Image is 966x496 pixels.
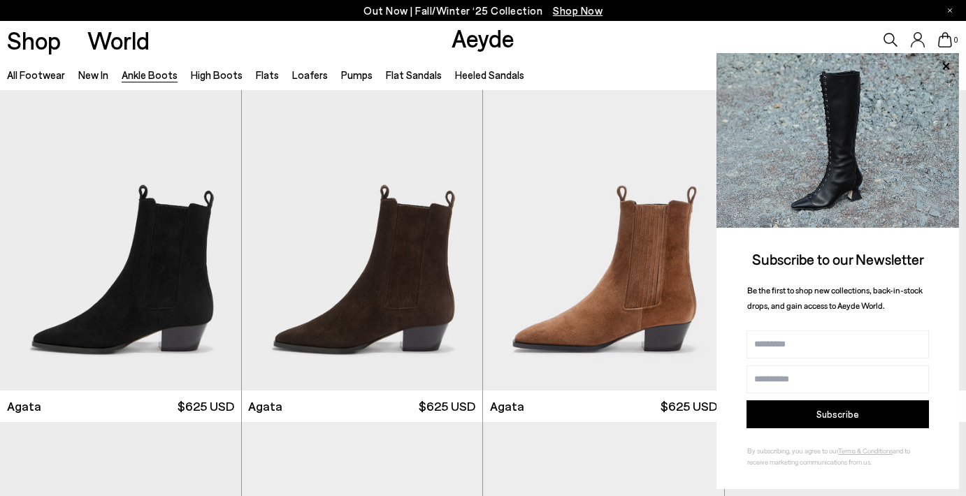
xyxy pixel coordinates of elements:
[242,88,483,391] img: Agata Suede Ankle Boots
[386,68,442,81] a: Flat Sandals
[752,250,924,268] span: Subscribe to our Newsletter
[952,36,959,44] span: 0
[256,68,279,81] a: Flats
[838,446,893,455] a: Terms & Conditions
[490,397,524,415] span: Agata
[483,88,724,391] img: Agata Suede Ankle Boots
[191,68,243,81] a: High Boots
[87,28,150,52] a: World
[747,285,923,311] span: Be the first to shop new collections, back-in-stock drops, and gain access to Aeyde World.
[661,397,717,415] span: $625 USD
[553,4,603,17] span: Navigate to /collections/new-in
[178,397,234,415] span: $625 USD
[455,68,524,81] a: Heeled Sandals
[747,400,929,428] button: Subscribe
[716,53,959,228] img: 2a6287a1333c9a56320fd6e7b3c4a9a9.jpg
[248,397,282,415] span: Agata
[747,446,838,455] span: By subscribing, you agree to our
[363,2,603,20] p: Out Now | Fall/Winter ‘25 Collection
[78,68,108,81] a: New In
[122,68,178,81] a: Ankle Boots
[7,68,65,81] a: All Footwear
[7,28,61,52] a: Shop
[292,68,328,81] a: Loafers
[242,391,483,422] a: Agata $625 USD
[419,397,475,415] span: $625 USD
[452,23,514,52] a: Aeyde
[483,391,724,422] a: Agata $625 USD
[7,397,41,415] span: Agata
[341,68,373,81] a: Pumps
[938,32,952,48] a: 0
